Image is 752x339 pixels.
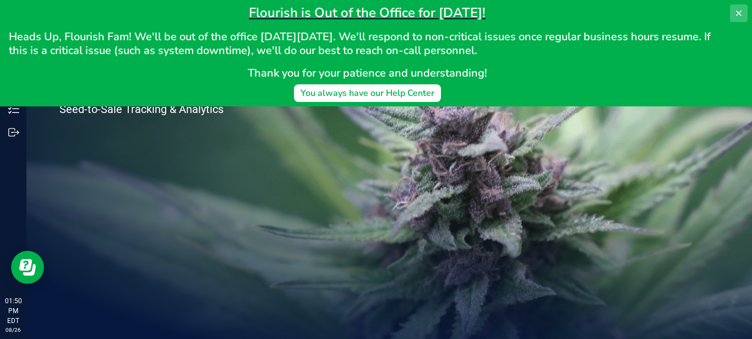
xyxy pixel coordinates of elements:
[9,29,713,58] span: Heads Up, Flourish Fam! We'll be out of the office [DATE][DATE]. We'll respond to non-critical is...
[59,104,269,115] p: Seed-to-Sale Tracking & Analytics
[5,296,21,326] p: 01:50 PM EDT
[8,103,19,114] inline-svg: Inventory
[5,326,21,334] p: 08/26
[8,127,19,138] inline-svg: Outbound
[301,87,434,100] div: You always have our Help Center
[248,66,487,80] span: Thank you for your patience and understanding!
[11,251,44,284] iframe: Resource center
[249,4,486,21] span: Flourish is Out of the Office for [DATE]!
